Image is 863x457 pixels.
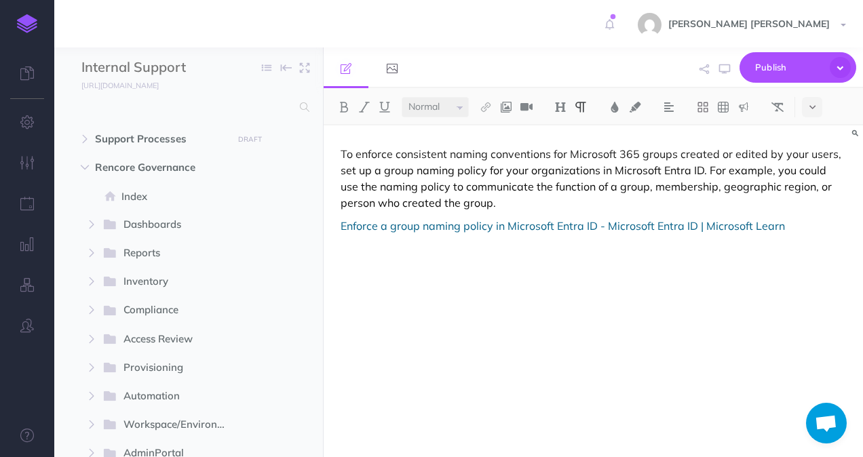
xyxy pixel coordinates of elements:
span: Access Review [123,331,221,349]
a: Enforce a group naming policy in Microsoft Entra ID - Microsoft Entra ID | Microsoft Learn [341,219,785,233]
button: Publish [740,52,856,83]
span: Inventory [123,273,221,291]
img: Add video button [520,102,533,113]
span: Workspace/Environment/User Settings [123,416,243,434]
span: Dashboards [123,216,221,234]
img: Headings dropdown button [554,102,567,113]
div: Open chat [806,403,847,443]
span: [PERSON_NAME] [PERSON_NAME] [661,18,837,30]
span: Rencore Governance [95,159,225,176]
small: DRAFT [238,135,262,144]
img: Italic button [358,102,370,113]
button: DRAFT [233,132,267,147]
span: Support Processes [95,131,225,147]
img: logo-mark.svg [17,14,37,33]
img: Bold button [338,102,350,113]
img: Paragraph button [575,102,587,113]
span: Publish [755,57,823,78]
span: Index [121,188,242,205]
img: Text color button [609,102,621,113]
img: Link button [480,102,492,113]
span: Compliance [123,302,221,319]
img: Clear styles button [771,102,784,113]
span: Reports [123,245,221,262]
span: Automation [123,388,221,405]
img: Alignment dropdown menu button [663,102,675,113]
img: Underline button [379,102,391,113]
input: Documentation Name [81,58,241,78]
p: To enforce consistent naming conventions for Microsoft 365 groups created or edited by your users... [341,146,846,211]
input: Search [81,95,292,119]
img: Text background color button [629,102,641,113]
span: Provisioning [123,359,221,377]
img: 57114d1322782aa20b738b289db41284.jpg [638,13,661,37]
small: [URL][DOMAIN_NAME] [81,81,159,90]
img: Callout dropdown menu button [737,102,750,113]
a: [URL][DOMAIN_NAME] [54,78,172,92]
img: Create table button [717,102,729,113]
img: Add image button [500,102,512,113]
